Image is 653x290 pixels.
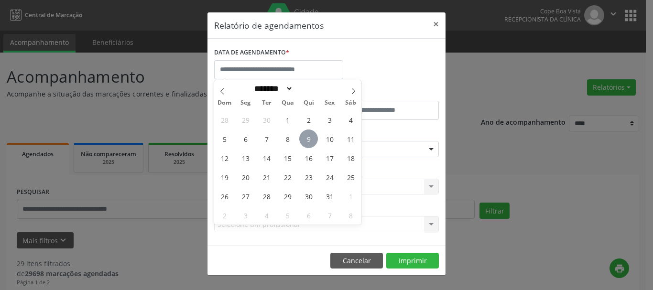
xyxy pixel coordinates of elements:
span: Outubro 28, 2025 [257,187,276,205]
span: Sáb [340,100,361,106]
label: DATA DE AGENDAMENTO [214,45,289,60]
span: Novembro 2, 2025 [215,206,234,225]
button: Close [426,12,446,36]
span: Novembro 8, 2025 [341,206,360,225]
span: Outubro 21, 2025 [257,168,276,186]
span: Outubro 5, 2025 [215,129,234,148]
span: Outubro 2, 2025 [299,110,318,129]
span: Outubro 29, 2025 [278,187,297,205]
span: Setembro 28, 2025 [215,110,234,129]
span: Outubro 16, 2025 [299,149,318,167]
h5: Relatório de agendamentos [214,19,324,32]
input: Year [293,84,325,94]
span: Novembro 4, 2025 [257,206,276,225]
span: Sex [319,100,340,106]
span: Novembro 6, 2025 [299,206,318,225]
span: Novembro 5, 2025 [278,206,297,225]
span: Qui [298,100,319,106]
span: Outubro 18, 2025 [341,149,360,167]
span: Novembro 1, 2025 [341,187,360,205]
span: Outubro 17, 2025 [320,149,339,167]
span: Ter [256,100,277,106]
span: Setembro 29, 2025 [236,110,255,129]
span: Seg [235,100,256,106]
span: Outubro 31, 2025 [320,187,339,205]
span: Qua [277,100,298,106]
span: Novembro 3, 2025 [236,206,255,225]
label: ATÉ [329,86,439,101]
span: Outubro 27, 2025 [236,187,255,205]
span: Outubro 4, 2025 [341,110,360,129]
button: Cancelar [330,253,383,269]
span: Outubro 24, 2025 [320,168,339,186]
span: Setembro 30, 2025 [257,110,276,129]
select: Month [251,84,293,94]
span: Outubro 13, 2025 [236,149,255,167]
span: Outubro 19, 2025 [215,168,234,186]
span: Outubro 8, 2025 [278,129,297,148]
span: Outubro 12, 2025 [215,149,234,167]
span: Outubro 6, 2025 [236,129,255,148]
span: Outubro 25, 2025 [341,168,360,186]
span: Outubro 9, 2025 [299,129,318,148]
span: Outubro 10, 2025 [320,129,339,148]
span: Outubro 26, 2025 [215,187,234,205]
span: Outubro 14, 2025 [257,149,276,167]
span: Outubro 20, 2025 [236,168,255,186]
span: Outubro 23, 2025 [299,168,318,186]
span: Outubro 11, 2025 [341,129,360,148]
span: Outubro 1, 2025 [278,110,297,129]
span: Novembro 7, 2025 [320,206,339,225]
button: Imprimir [386,253,439,269]
span: Outubro 22, 2025 [278,168,297,186]
span: Outubro 7, 2025 [257,129,276,148]
span: Outubro 3, 2025 [320,110,339,129]
span: Dom [214,100,235,106]
span: Outubro 15, 2025 [278,149,297,167]
span: Outubro 30, 2025 [299,187,318,205]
